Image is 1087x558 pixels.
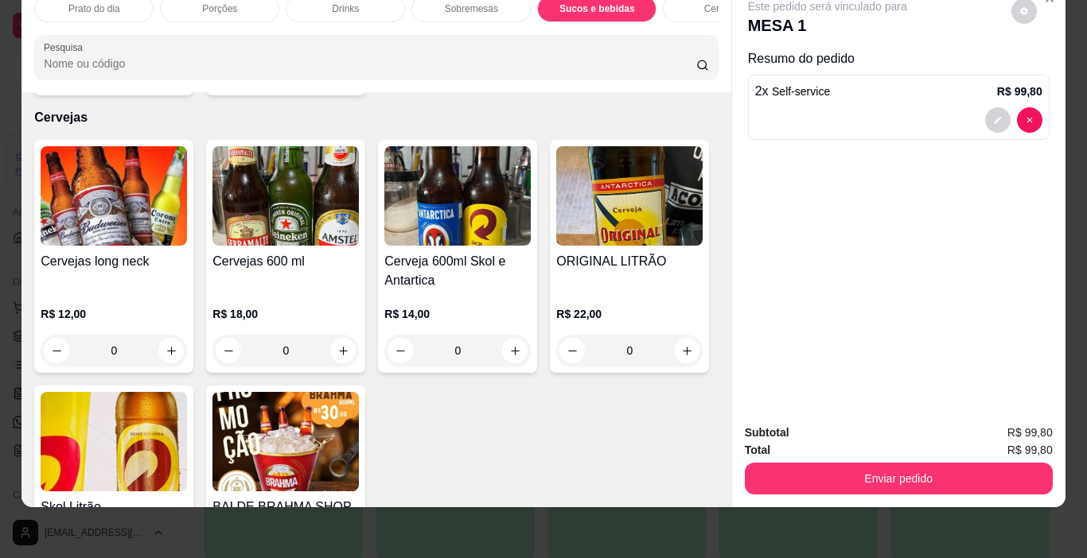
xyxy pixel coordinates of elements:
[388,338,413,363] button: decrease-product-quantity
[674,338,699,363] button: increase-product-quantity
[332,2,359,15] p: Drinks
[41,146,187,246] img: product-image
[384,306,531,322] p: R$ 14,00
[44,338,69,363] button: decrease-product-quantity
[556,252,703,271] h4: ORIGINAL LITRÃO
[212,146,359,246] img: product-image
[745,444,770,456] strong: Total
[158,338,184,363] button: increase-product-quantity
[212,392,359,491] img: product-image
[559,338,585,363] button: decrease-product-quantity
[1007,441,1053,459] span: R$ 99,80
[212,498,359,517] h4: BALDE BRAHMA SHOP
[384,146,531,246] img: product-image
[212,306,359,322] p: R$ 18,00
[44,56,696,72] input: Pesquisa
[748,14,907,37] p: MESA 1
[41,498,187,517] h4: Skol Litrão
[556,306,703,322] p: R$ 22,00
[445,2,498,15] p: Sobremesas
[559,2,635,15] p: Sucos e bebidas
[997,83,1042,99] p: R$ 99,80
[745,426,789,439] strong: Subtotal
[748,49,1050,68] p: Resumo do pedido
[384,252,531,290] h4: Cerveja 600ml Skol e Antartica
[704,2,742,15] p: Cervejas
[68,2,120,15] p: Prato do dia
[34,108,718,127] p: Cervejas
[216,338,241,363] button: decrease-product-quantity
[772,85,830,98] span: Self-service
[755,82,831,101] p: 2 x
[1017,107,1042,133] button: decrease-product-quantity
[502,338,528,363] button: increase-product-quantity
[985,107,1011,133] button: decrease-product-quantity
[41,306,187,322] p: R$ 12,00
[41,252,187,271] h4: Cervejas long neck
[212,252,359,271] h4: Cervejas 600 ml
[202,2,237,15] p: Porções
[41,392,187,491] img: product-image
[745,463,1053,494] button: Enviar pedido
[556,146,703,246] img: product-image
[44,41,88,54] label: Pesquisa
[330,338,356,363] button: increase-product-quantity
[1007,424,1053,441] span: R$ 99,80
